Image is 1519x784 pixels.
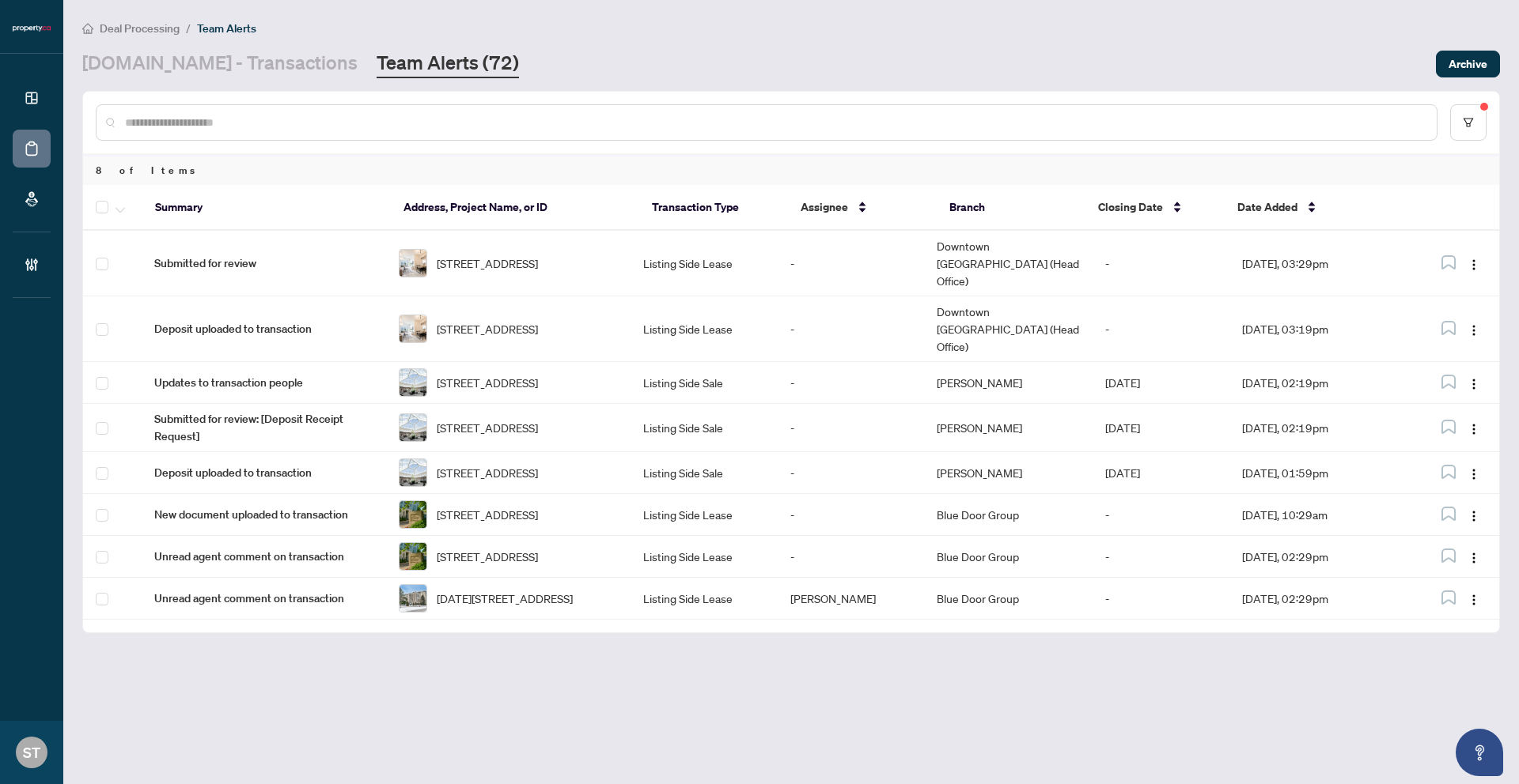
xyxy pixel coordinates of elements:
[437,548,538,565] span: [STREET_ADDRESS]
[1461,544,1487,569] button: Logo
[437,590,573,607] span: [DATE][STREET_ADDRESS]
[1468,552,1480,564] img: Logo
[631,404,777,452] td: Listing Side Sale
[924,452,1093,494] td: [PERSON_NAME]
[186,19,191,37] li: /
[400,459,426,486] img: thumbnail-img
[437,254,538,272] span: [STREET_ADDRESS]
[1449,51,1487,77] span: Archive
[1229,404,1406,452] td: [DATE], 02:19pm
[1229,362,1406,404] td: [DATE], 02:19pm
[788,185,937,231] th: Assignee
[23,741,40,763] span: ST
[1093,231,1229,296] td: -
[1229,231,1406,296] td: [DATE], 03:29pm
[1093,362,1229,404] td: [DATE]
[1468,258,1480,271] img: Logo
[1225,185,1403,231] th: Date Added
[437,464,538,481] span: [STREET_ADDRESS]
[631,578,777,620] td: Listing Side Lease
[1237,198,1297,216] span: Date Added
[1093,404,1229,452] td: [DATE]
[937,185,1085,231] th: Branch
[924,362,1093,404] td: [PERSON_NAME]
[924,578,1093,620] td: Blue Door Group
[631,536,777,578] td: Listing Side Lease
[197,21,256,36] span: Team Alerts
[778,494,924,536] td: -
[100,21,180,36] span: Deal Processing
[1098,198,1163,216] span: Closing Date
[778,362,924,404] td: -
[400,369,426,396] img: thumbnail-img
[778,578,924,620] td: [PERSON_NAME]
[1229,452,1406,494] td: [DATE], 01:59pm
[83,155,1499,185] div: 8 of Items
[1461,460,1487,485] button: Logo
[154,464,373,481] span: Deposit uploaded to transaction
[1461,370,1487,395] button: Logo
[1093,494,1229,536] td: -
[1450,104,1487,141] button: filter
[1436,51,1500,77] button: Archive
[1093,536,1229,578] td: -
[82,23,93,34] span: home
[154,548,373,565] span: Unread agent comment on transaction
[1229,536,1406,578] td: [DATE], 02:29pm
[924,404,1093,452] td: [PERSON_NAME]
[1461,586,1487,611] button: Logo
[1085,185,1225,231] th: Closing Date
[391,185,639,231] th: Address, Project Name, or ID
[778,231,924,296] td: -
[437,419,538,436] span: [STREET_ADDRESS]
[1468,468,1480,481] img: Logo
[1229,494,1406,536] td: [DATE], 10:29am
[778,536,924,578] td: -
[154,374,373,391] span: Updates to transaction people
[1456,729,1503,776] button: Open asap
[1229,296,1406,362] td: [DATE], 03:19pm
[400,315,426,342] img: thumbnail-img
[639,185,788,231] th: Transaction Type
[437,506,538,523] span: [STREET_ADDRESS]
[631,231,777,296] td: Listing Side Lease
[1468,378,1480,390] img: Logo
[1463,117,1474,128] span: filter
[13,24,51,33] img: logo
[1468,423,1480,435] img: Logo
[631,494,777,536] td: Listing Side Lease
[142,185,391,231] th: Summary
[154,320,373,337] span: Deposit uploaded to transaction
[1093,296,1229,362] td: -
[631,452,777,494] td: Listing Side Sale
[400,250,426,277] img: thumbnail-img
[1468,594,1480,606] img: Logo
[1093,452,1229,494] td: [DATE]
[1468,324,1480,337] img: Logo
[778,404,924,452] td: -
[778,452,924,494] td: -
[1461,502,1487,527] button: Logo
[924,231,1093,296] td: Downtown [GEOGRAPHIC_DATA] (Head Office)
[400,543,426,570] img: thumbnail-img
[154,506,373,523] span: New document uploaded to transaction
[1461,251,1487,276] button: Logo
[1461,316,1487,341] button: Logo
[400,501,426,528] img: thumbnail-img
[400,585,426,612] img: thumbnail-img
[924,296,1093,362] td: Downtown [GEOGRAPHIC_DATA] (Head Office)
[400,414,426,441] img: thumbnail-img
[437,374,538,391] span: [STREET_ADDRESS]
[924,536,1093,578] td: Blue Door Group
[1093,578,1229,620] td: -
[437,320,538,337] span: [STREET_ADDRESS]
[1229,578,1406,620] td: [DATE], 02:29pm
[778,296,924,362] td: -
[1468,510,1480,522] img: Logo
[377,50,519,78] a: Team Alerts (72)
[631,296,777,362] td: Listing Side Lease
[801,198,848,216] span: Assignee
[82,50,358,78] a: [DOMAIN_NAME] - Transactions
[631,362,777,404] td: Listing Side Sale
[154,410,373,445] span: Submitted for review: [Deposit Receipt Request]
